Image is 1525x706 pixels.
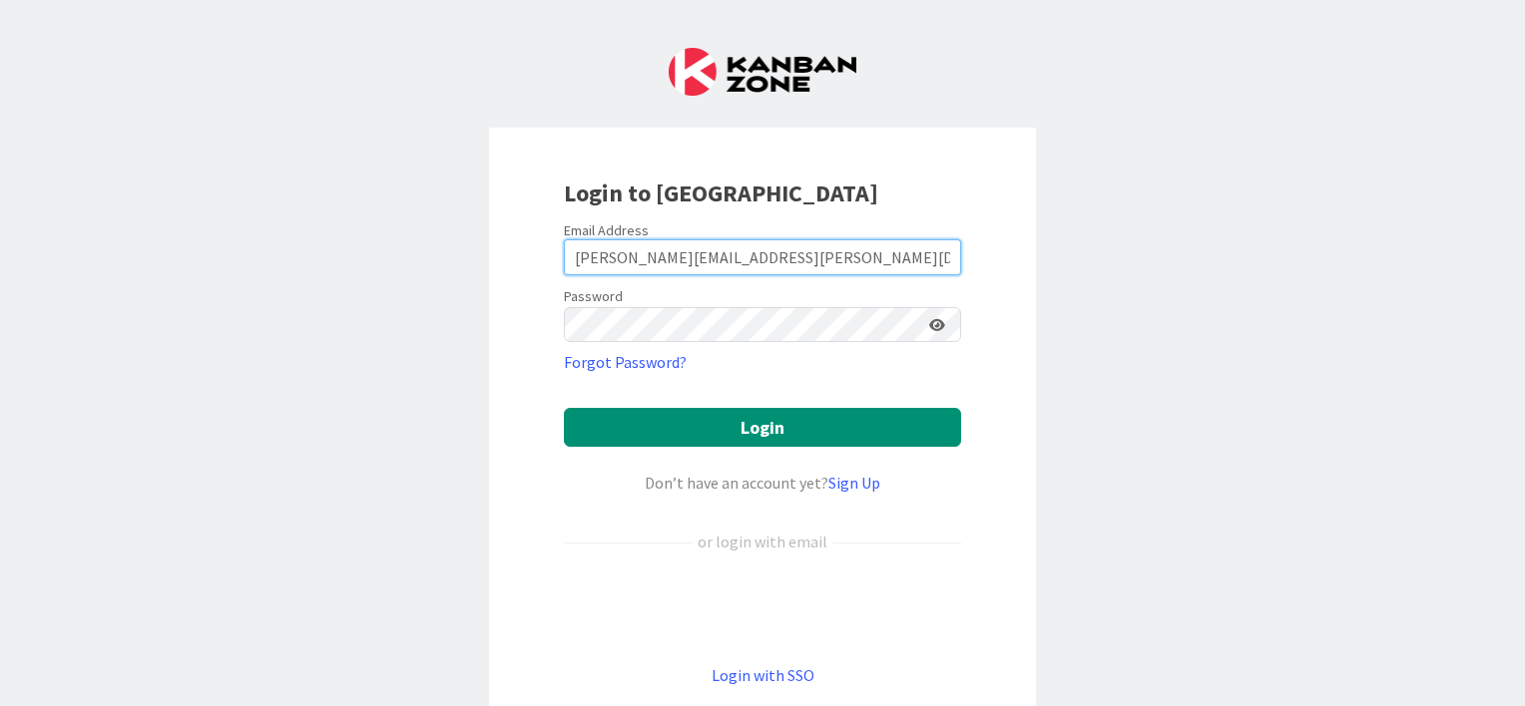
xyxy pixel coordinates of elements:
img: Kanban Zone [669,48,856,96]
b: Login to [GEOGRAPHIC_DATA] [564,177,878,208]
label: Email Address [564,221,649,239]
label: Password [564,286,623,307]
div: Don’t have an account yet? [564,471,961,495]
a: Sign Up [828,473,880,493]
iframe: Botão Iniciar sessão com o Google [554,586,971,630]
div: or login with email [693,529,832,553]
button: Login [564,408,961,447]
a: Login with SSO [712,665,814,685]
a: Forgot Password? [564,350,687,374]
